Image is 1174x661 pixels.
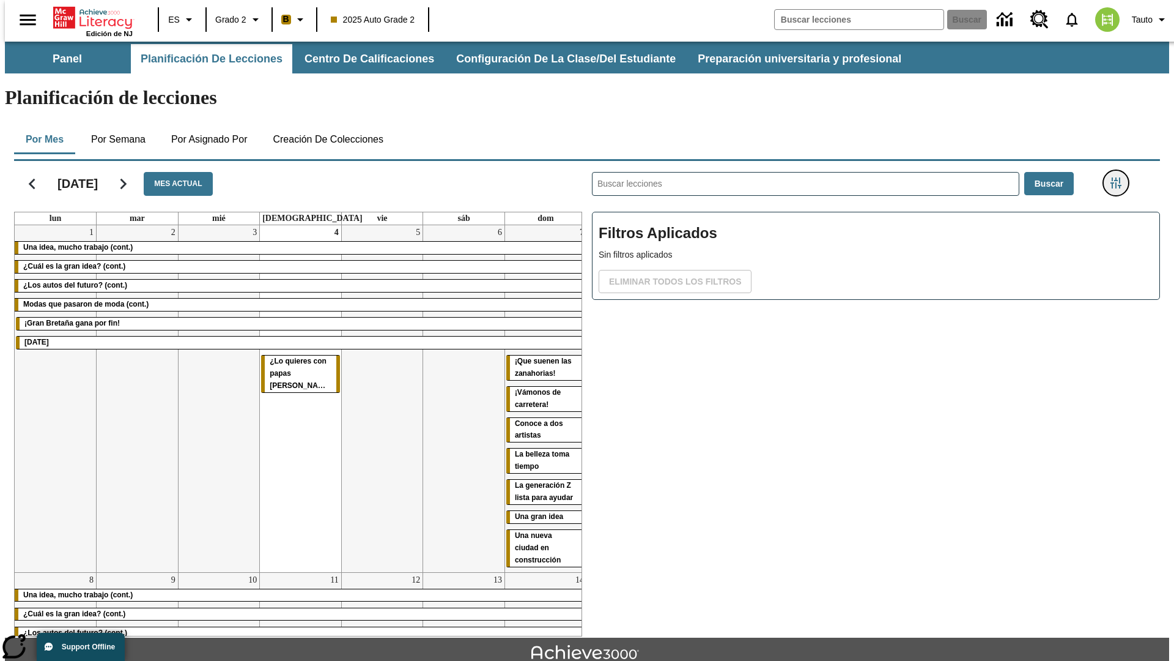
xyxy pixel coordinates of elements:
a: 12 de septiembre de 2025 [409,573,423,588]
span: Support Offline [62,643,115,651]
div: ¿Cuál es la gran idea? (cont.) [15,261,586,273]
a: Portada [53,6,133,30]
a: domingo [535,212,556,225]
button: Support Offline [37,633,125,661]
span: ¿Cuál es la gran idea? (cont.) [23,610,125,618]
a: Centro de información [989,3,1023,37]
span: ¡Vámonos de carretera! [515,388,561,409]
a: jueves [260,212,365,225]
div: Una idea, mucho trabajo (cont.) [15,589,586,602]
button: Por asignado por [161,125,257,154]
a: sábado [455,212,472,225]
a: 13 de septiembre de 2025 [491,573,504,588]
button: Boost El color de la clase es anaranjado claro. Cambiar el color de la clase. [276,9,312,31]
span: ES [168,13,180,26]
a: Notificaciones [1056,4,1088,35]
span: La generación Z lista para ayudar [515,481,573,502]
div: Una gran idea [506,511,585,523]
div: ¡Gran Bretaña gana por fin! [16,318,585,330]
a: 4 de septiembre de 2025 [332,225,341,240]
div: Conoce a dos artistas [506,418,585,443]
button: Regresar [17,168,48,200]
button: Configuración de la clase/del estudiante [446,44,685,73]
span: La belleza toma tiempo [515,450,569,471]
span: ¿Cuál es la gran idea? (cont.) [23,262,125,271]
span: Una gran idea [515,512,563,521]
button: Por mes [14,125,75,154]
div: Calendario [4,156,582,637]
h2: [DATE] [57,176,98,191]
button: Seguir [108,168,139,200]
p: Sin filtros aplicados [599,248,1153,261]
div: ¿Los autos del futuro? (cont.) [15,627,586,640]
button: Menú lateral de filtros [1104,171,1128,195]
span: Edición de NJ [86,30,133,37]
a: 8 de septiembre de 2025 [87,573,96,588]
button: Perfil/Configuración [1127,9,1174,31]
a: 3 de septiembre de 2025 [250,225,259,240]
span: ¿Lo quieres con papas fritas? [270,357,336,390]
td: 6 de septiembre de 2025 [423,225,505,572]
a: 2 de septiembre de 2025 [169,225,178,240]
a: 14 de septiembre de 2025 [573,573,586,588]
a: 10 de septiembre de 2025 [246,573,259,588]
span: ¿Los autos del futuro? (cont.) [23,281,127,289]
button: Abrir el menú lateral [10,2,46,38]
td: 1 de septiembre de 2025 [15,225,97,572]
div: ¿Cuál es la gran idea? (cont.) [15,608,586,621]
button: Lenguaje: ES, Selecciona un idioma [163,9,202,31]
span: Tauto [1132,13,1153,26]
span: ¿Los autos del futuro? (cont.) [23,629,127,637]
span: Día del Trabajo [24,338,49,346]
div: Día del Trabajo [16,337,585,349]
span: Conoce a dos artistas [515,419,563,440]
span: B [283,12,289,27]
td: 5 de septiembre de 2025 [341,225,423,572]
div: La belleza toma tiempo [506,449,585,473]
button: Grado: Grado 2, Elige un grado [210,9,268,31]
div: Una nueva ciudad en construcción [506,530,585,567]
div: Una idea, mucho trabajo (cont.) [15,242,586,254]
a: martes [127,212,147,225]
a: 11 de septiembre de 2025 [328,573,341,588]
a: 6 de septiembre de 2025 [495,225,504,240]
button: Por semana [81,125,155,154]
td: 2 de septiembre de 2025 [97,225,179,572]
span: ¡Gran Bretaña gana por fin! [24,319,120,327]
a: Centro de recursos, Se abrirá en una pestaña nueva. [1023,3,1056,36]
input: Buscar campo [775,10,943,29]
span: Una nueva ciudad en construcción [515,531,561,564]
a: viernes [374,212,389,225]
input: Buscar lecciones [593,173,1019,195]
h1: Planificación de lecciones [5,86,1169,109]
div: ¿Lo quieres con papas fritas? [261,356,340,392]
span: Modas que pasaron de moda (cont.) [23,300,149,308]
td: 3 de septiembre de 2025 [178,225,260,572]
a: lunes [47,212,64,225]
button: Planificación de lecciones [131,44,292,73]
td: 7 de septiembre de 2025 [504,225,586,572]
span: Grado 2 [215,13,246,26]
h2: Filtros Aplicados [599,218,1153,248]
div: Subbarra de navegación [5,44,912,73]
div: Subbarra de navegación [5,42,1169,73]
a: miércoles [210,212,228,225]
div: Buscar [582,156,1160,637]
span: ¡Que suenen las zanahorias! [515,357,572,378]
span: Una idea, mucho trabajo (cont.) [23,591,133,599]
a: 7 de septiembre de 2025 [577,225,586,240]
button: Creación de colecciones [263,125,393,154]
div: Filtros Aplicados [592,212,1160,300]
span: 2025 Auto Grade 2 [331,13,415,26]
div: Portada [53,4,133,37]
div: La generación Z lista para ayudar [506,480,585,504]
button: Escoja un nuevo avatar [1088,4,1127,35]
button: Preparación universitaria y profesional [688,44,911,73]
div: ¿Los autos del futuro? (cont.) [15,280,586,292]
a: 1 de septiembre de 2025 [87,225,96,240]
img: avatar image [1095,7,1120,32]
td: 4 de septiembre de 2025 [260,225,342,572]
span: Una idea, mucho trabajo (cont.) [23,243,133,252]
div: ¡Que suenen las zanahorias! [506,356,585,380]
button: Buscar [1024,172,1074,196]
